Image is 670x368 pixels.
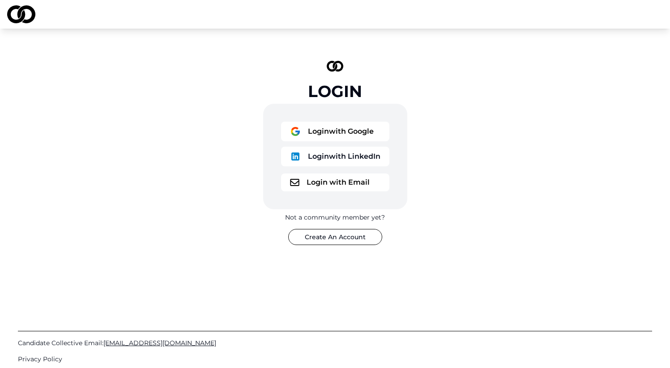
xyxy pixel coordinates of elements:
a: Privacy Policy [18,355,652,364]
span: [EMAIL_ADDRESS][DOMAIN_NAME] [103,339,216,347]
img: logo [7,5,35,23]
button: Create An Account [288,229,382,245]
img: logo [290,151,301,162]
div: Login [308,82,362,100]
button: logoLoginwith LinkedIn [281,147,389,166]
a: Candidate Collective Email:[EMAIL_ADDRESS][DOMAIN_NAME] [18,338,652,347]
button: logoLoginwith Google [281,122,389,141]
img: logo [290,179,299,186]
button: logoLogin with Email [281,173,389,191]
img: logo [290,126,301,137]
img: logo [327,61,344,72]
div: Not a community member yet? [285,213,385,222]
